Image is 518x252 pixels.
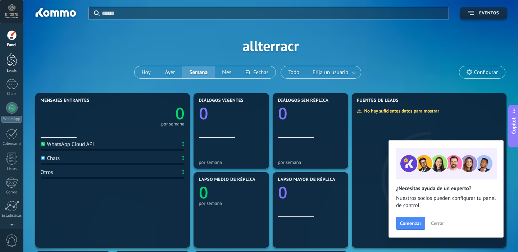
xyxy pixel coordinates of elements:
[113,102,185,124] a: 0
[41,98,90,103] span: Mensajes entrantes
[306,66,361,78] button: Elija un usuario
[215,66,238,78] button: Mes
[135,66,158,78] button: Hoy
[1,116,22,123] div: WhatsApp
[396,217,425,230] button: Comenzar
[1,167,22,171] div: Listas
[396,185,496,192] h2: ¿Necesitas ayuda de un experto?
[1,92,22,96] div: Chats
[199,102,208,124] text: 0
[161,122,185,126] div: por semana
[357,108,444,114] div: No hay suficientes datos para mostrar
[396,195,496,209] span: Nuestros socios pueden configurar tu panel de control.
[41,169,53,176] div: Otros
[1,142,22,146] div: Calendario
[1,43,22,47] div: Panel
[474,69,498,75] span: Configurar
[510,117,517,134] span: Copilot
[41,155,60,162] div: Chats
[182,66,215,78] button: Semana
[431,221,444,226] span: Cerrar
[1,190,22,195] div: Correo
[357,98,399,103] span: Fuentes de leads
[400,221,421,226] span: Comenzar
[278,98,329,103] span: Diálogos sin réplica
[479,11,499,16] span: Eventos
[428,218,447,229] button: Cerrar
[278,102,287,124] text: 0
[278,182,287,203] text: 0
[199,177,256,182] span: Lapso medio de réplica
[41,142,45,146] img: WhatsApp Cloud API
[199,160,264,165] div: por semana
[278,177,335,182] span: Lapso mayor de réplica
[41,156,45,160] img: Chats
[238,66,276,78] button: Fechas
[281,66,306,78] button: Todo
[175,102,185,124] text: 0
[311,68,350,77] span: Elija un usuario
[199,201,264,206] div: por semana
[41,141,94,148] div: WhatsApp Cloud API
[460,7,507,19] button: Eventos
[181,141,184,148] div: 0
[1,214,22,218] div: Estadísticas
[278,160,343,165] div: por semana
[181,169,184,176] div: 0
[1,69,22,73] div: Leads
[199,98,244,103] span: Diálogos vigentes
[199,182,208,203] text: 0
[181,155,184,162] div: 0
[158,66,182,78] button: Ayer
